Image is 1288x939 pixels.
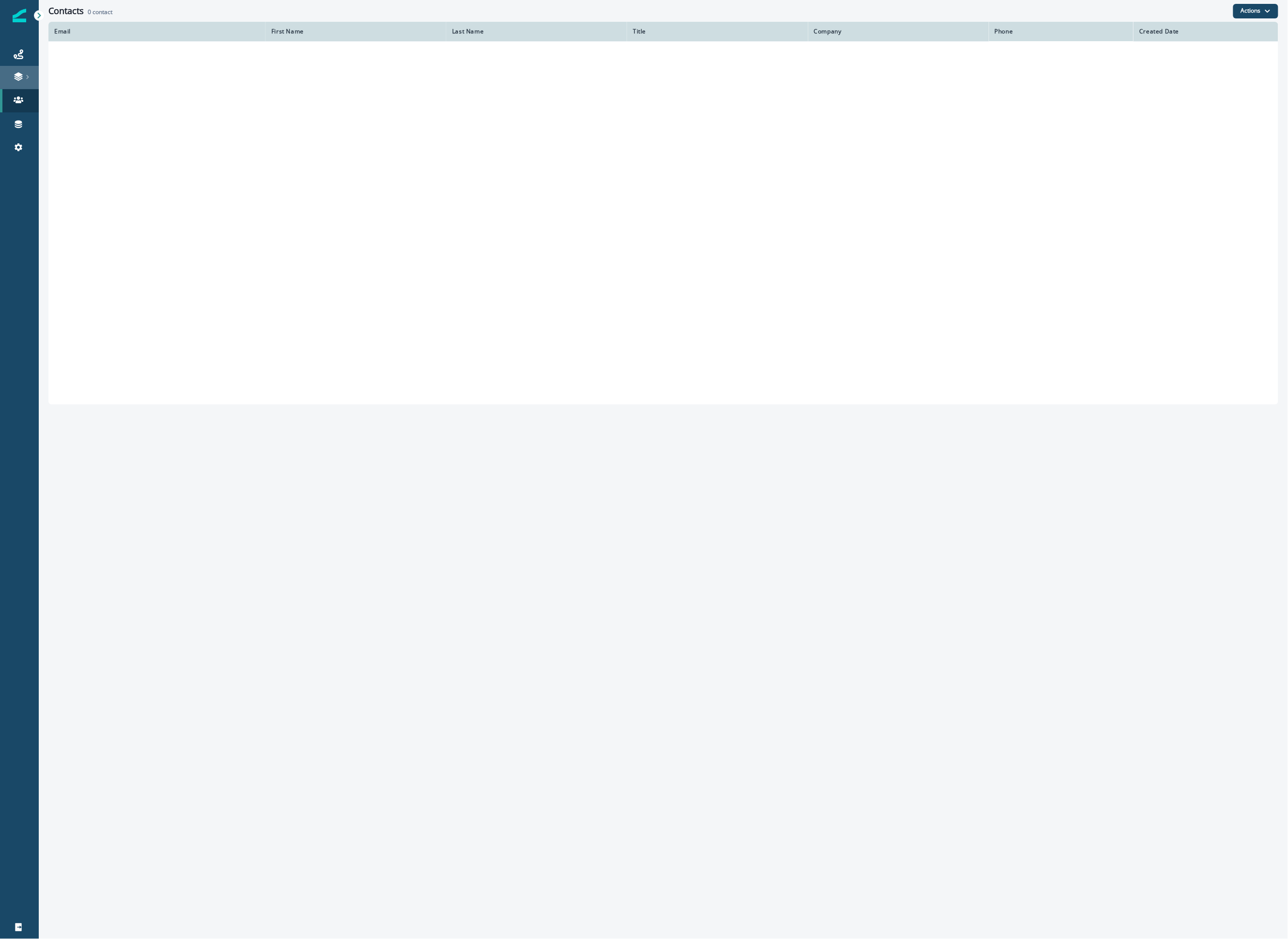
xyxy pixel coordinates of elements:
[13,9,26,22] img: Inflection
[48,6,84,16] h1: Contacts
[814,28,983,35] div: Company
[88,8,91,16] span: 0
[633,28,802,35] div: Title
[1233,4,1278,18] button: Actions
[271,28,440,35] div: First Name
[88,9,112,16] h2: contact
[452,28,621,35] div: Last Name
[54,28,260,35] div: Email
[995,28,1128,35] div: Phone
[1139,28,1272,35] div: Created Date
